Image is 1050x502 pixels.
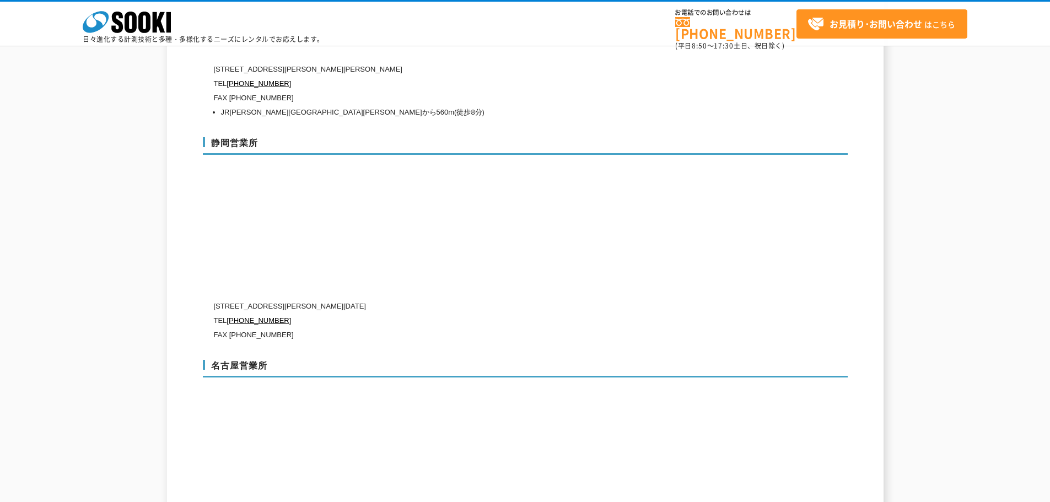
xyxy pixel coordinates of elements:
[692,41,707,51] span: 8:50
[675,17,796,40] a: [PHONE_NUMBER]
[221,105,743,120] li: JR[PERSON_NAME][GEOGRAPHIC_DATA][PERSON_NAME]から560m(徒歩8分)
[214,299,743,314] p: [STREET_ADDRESS][PERSON_NAME][DATE]
[214,314,743,328] p: TEL
[227,316,291,325] a: [PHONE_NUMBER]
[214,328,743,342] p: FAX [PHONE_NUMBER]
[796,9,967,39] a: お見積り･お問い合わせはこちら
[214,62,743,77] p: [STREET_ADDRESS][PERSON_NAME][PERSON_NAME]
[714,41,734,51] span: 17:30
[830,17,922,30] strong: お見積り･お問い合わせ
[675,9,796,16] span: お電話でのお問い合わせは
[807,16,955,33] span: はこちら
[675,41,784,51] span: (平日 ～ 土日、祝日除く)
[203,360,848,377] h3: 名古屋営業所
[227,79,291,88] a: [PHONE_NUMBER]
[83,36,324,42] p: 日々進化する計測技術と多種・多様化するニーズにレンタルでお応えします。
[203,137,848,155] h3: 静岡営業所
[214,91,743,105] p: FAX [PHONE_NUMBER]
[214,77,743,91] p: TEL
